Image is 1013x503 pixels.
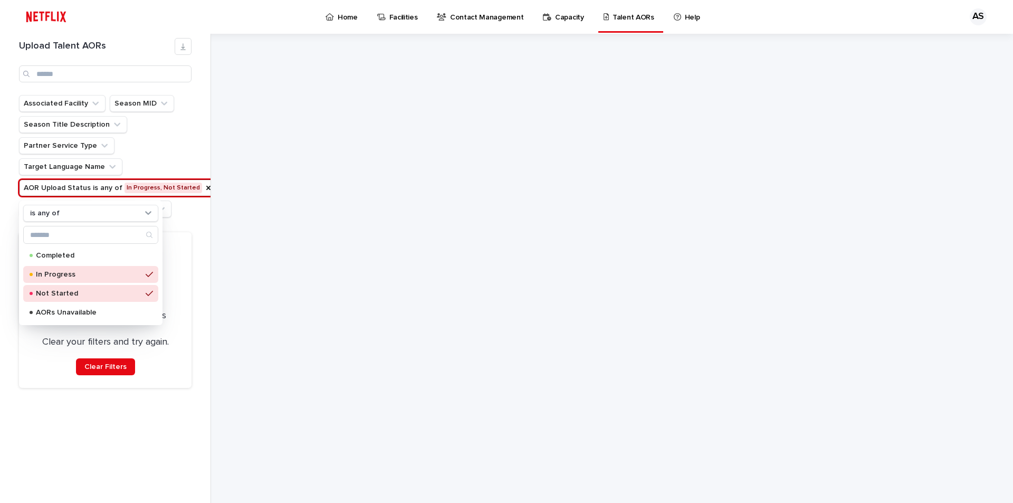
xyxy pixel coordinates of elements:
button: Season MID [110,95,174,112]
div: Search [23,226,158,244]
p: Not Started [36,290,141,297]
img: ifQbXi3ZQGMSEF7WDB7W [21,6,71,27]
span: Clear Filters [84,363,127,371]
button: Partner Service Type [19,137,114,154]
input: Search [24,226,158,243]
p: Clear your filters and try again. [42,337,169,348]
div: AS [970,8,987,25]
p: is any of [30,209,60,218]
input: Search [19,65,192,82]
button: AOR Upload Status [19,179,217,196]
button: Target Language Name [19,158,122,175]
p: In Progress [36,271,141,278]
p: Completed [36,252,141,259]
button: Clear Filters [76,358,135,375]
button: Season Title Description [19,116,127,133]
p: AORs Unavailable [36,309,141,316]
button: Associated Facility [19,95,106,112]
h1: Upload Talent AORs [19,41,175,52]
